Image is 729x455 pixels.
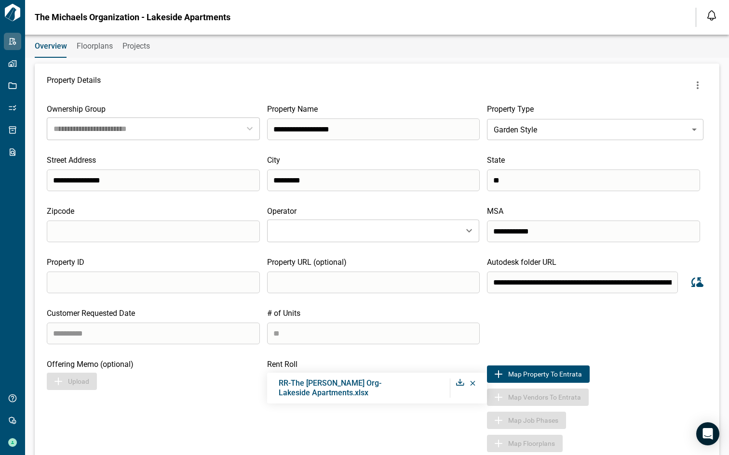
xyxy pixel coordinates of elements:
[696,422,719,445] div: Open Intercom Messenger
[47,104,106,114] span: Ownership Group
[25,35,729,58] div: base tabs
[267,118,480,140] input: search
[47,207,74,216] span: Zipcode
[267,169,480,191] input: search
[487,258,556,267] span: Autodesk folder URL
[487,272,678,293] input: search
[267,258,347,267] span: Property URL (optional)
[487,221,700,242] input: search
[685,271,707,293] button: Sync data from Autodesk
[47,272,260,293] input: search
[462,224,476,237] button: Open
[267,207,297,216] span: Operator
[487,365,590,383] button: Map to EntrataMap Property to Entrata
[267,156,280,165] span: City
[47,258,84,267] span: Property ID
[47,323,260,344] input: search
[688,76,707,95] button: more
[267,360,297,369] span: Rent Roll
[35,13,230,22] span: The Michaels Organization - Lakeside Apartments
[77,41,113,51] span: Floorplans
[267,309,300,318] span: # of Units
[35,41,67,51] span: Overview
[487,104,534,114] span: Property Type
[487,169,700,191] input: search
[47,309,135,318] span: Customer Requested Date
[267,272,480,293] input: search
[47,169,260,191] input: search
[122,41,150,51] span: Projects
[47,221,260,242] input: search
[47,156,96,165] span: Street Address
[493,368,504,380] img: Map to Entrata
[487,116,703,143] div: Garden Style
[279,378,381,397] span: RR-The [PERSON_NAME] Org-Lakeside Apartments.xlsx
[47,360,134,369] span: Offering Memo (optional)
[487,207,503,216] span: MSA
[47,76,101,95] span: Property Details
[704,8,719,23] button: Open notification feed
[487,156,505,165] span: State
[267,104,318,114] span: Property Name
